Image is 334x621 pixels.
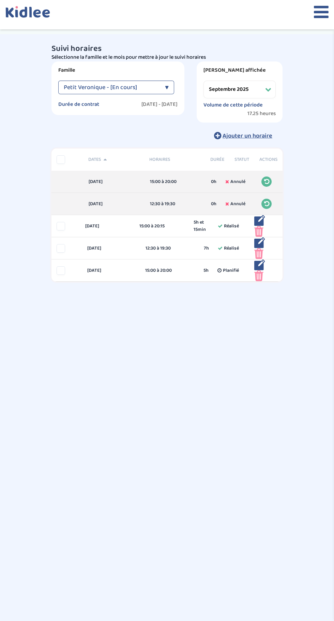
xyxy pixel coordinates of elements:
div: 15:00 à 20:00 [150,178,201,185]
span: Horaires [149,156,200,163]
div: [DATE] [82,267,140,274]
span: 5h et 15min [194,219,209,233]
div: [DATE] [82,245,140,252]
span: Petit Veronique - [En cours] [64,81,137,94]
img: modifier_bleu.png [254,237,265,248]
label: Durée de contrat [58,101,99,108]
span: 0h [211,200,216,208]
img: modifier_bleu.png [254,215,265,226]
p: Sélectionne la famille et le mois pour mettre à jour le suivi horaires [51,53,283,61]
div: Statut [229,156,254,163]
span: 7h [204,245,209,252]
span: Réalisé [224,223,239,230]
label: [PERSON_NAME] affichée [203,67,276,74]
img: poubelle_rose.png [254,270,263,281]
div: [DATE] [80,223,134,230]
label: [DATE] - [DATE] [141,101,178,108]
div: ▼ [165,81,169,94]
div: Actions [254,156,283,163]
div: 15:00 à 20:00 [145,267,193,274]
div: Durée [205,156,229,163]
label: Volume de cette période [203,102,263,109]
div: Dates [83,156,144,163]
span: Ajouter un horaire [223,131,272,141]
span: Annulé [230,200,245,208]
label: Famille [58,67,178,74]
div: 12:30 à 19:30 [146,245,194,252]
span: 17.25 heures [247,110,276,117]
span: Planifié [223,267,239,274]
span: 0h [211,178,216,185]
button: Ajouter un horaire [204,128,283,143]
div: [DATE] [83,200,145,208]
h3: Suivi horaires [51,44,283,53]
span: Annulé [230,178,245,185]
img: modifier_bleu.png [254,259,265,270]
span: 5h [203,267,209,274]
div: 12:30 à 19:30 [150,200,201,208]
span: Réalisé [224,245,239,252]
div: 15:00 à 20:15 [139,223,183,230]
div: [DATE] [83,178,145,185]
img: poubelle_rose.png [254,226,263,237]
img: poubelle_rose.png [254,248,263,259]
